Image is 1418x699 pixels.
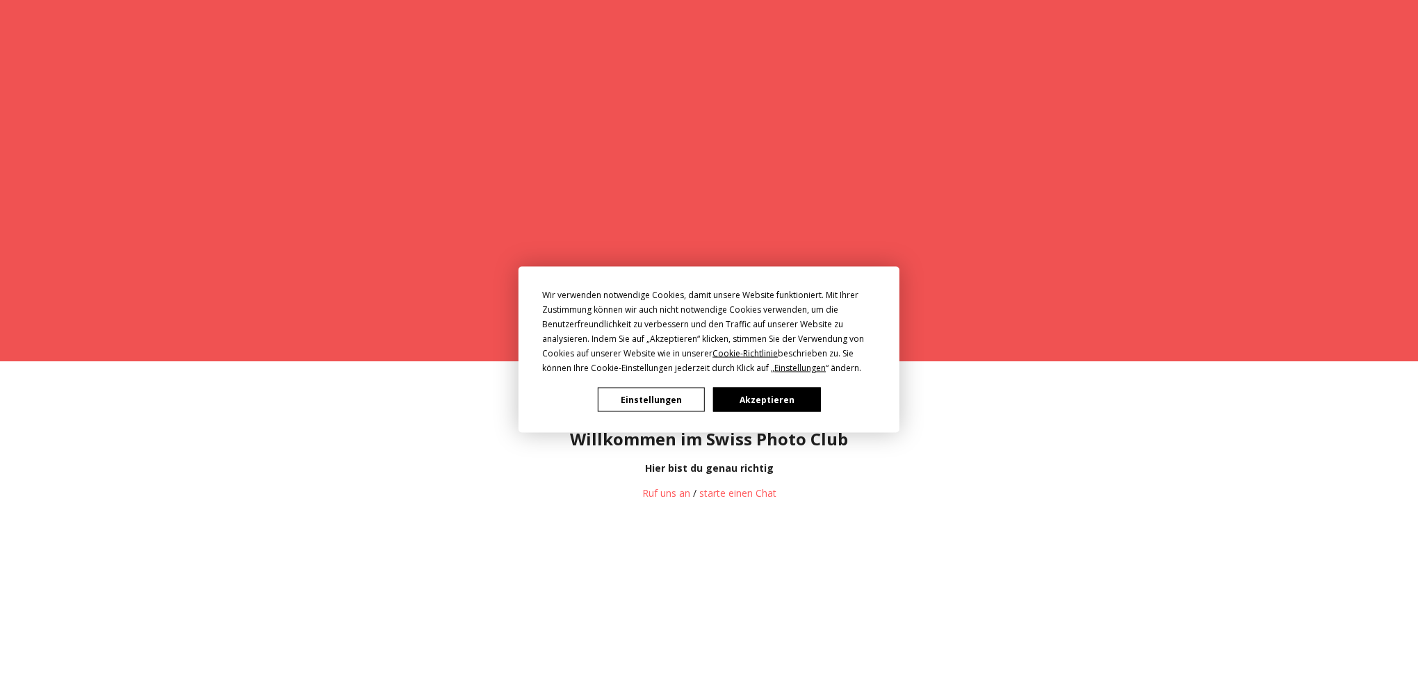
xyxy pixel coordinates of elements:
button: Akzeptieren [713,388,820,412]
div: Cookie Consent Prompt [519,267,899,433]
span: Einstellungen [774,362,826,374]
span: Cookie-Richtlinie [712,347,778,359]
button: Einstellungen [598,388,705,412]
div: Wir verwenden notwendige Cookies, damit unsere Website funktioniert. Mit Ihrer Zustimmung können ... [542,288,876,375]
